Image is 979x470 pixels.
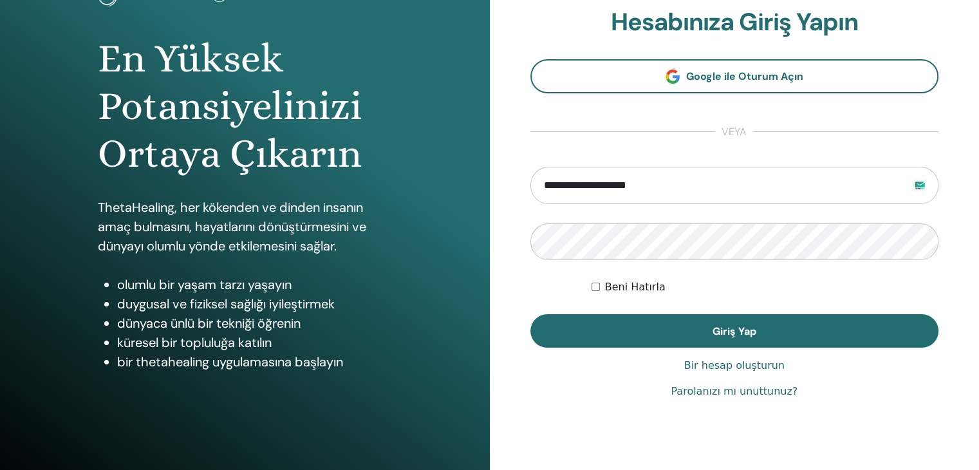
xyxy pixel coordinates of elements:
[117,296,335,312] font: duygusal ve fiziksel sağlığı iyileştirmek
[713,324,756,338] font: Giriş Yap
[98,35,362,177] font: En Yüksek Potansiyelinizi Ortaya Çıkarın
[117,276,292,293] font: olumlu bir yaşam tarzı yaşayın
[117,353,343,370] font: bir thetahealing uygulamasına başlayın
[722,125,747,138] font: veya
[684,358,785,373] a: Bir hesap oluşturun
[530,314,939,348] button: Giriş Yap
[684,359,785,371] font: Bir hesap oluşturun
[117,334,272,351] font: küresel bir topluluğa katılın
[592,279,938,295] div: Beni süresiz olarak veya manuel olarak çıkış yapana kadar kimlik doğrulamalı tut
[605,281,666,293] font: Beni Hatırla
[530,59,939,93] a: Google ile Oturum Açın
[98,199,366,254] font: ThetaHealing, her kökenden ve dinden insanın amaç bulmasını, hayatlarını dönüştürmesini ve dünyay...
[671,385,797,397] font: Parolanızı mı unuttunuz?
[611,6,858,38] font: Hesabınıza Giriş Yapın
[671,384,797,399] a: Parolanızı mı unuttunuz?
[117,315,301,332] font: dünyaca ünlü bir tekniği öğrenin
[686,70,803,83] font: Google ile Oturum Açın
